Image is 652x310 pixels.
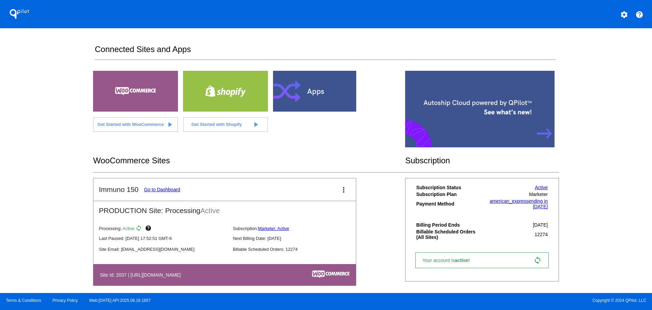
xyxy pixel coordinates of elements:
span: Get Started with WooCommerce [97,122,164,127]
span: Copyright © 2024 QPilot, LLC [332,298,646,303]
h2: Subscription [405,156,559,165]
h2: WooCommerce Sites [93,156,405,165]
mat-icon: help [145,225,153,233]
p: Site Email: [EMAIL_ADDRESS][DOMAIN_NAME] [99,247,227,252]
mat-icon: more_vert [340,186,348,194]
p: Processing: [99,225,227,233]
span: american_express [490,198,528,204]
th: Subscription Status [416,184,480,191]
p: Subscription: [233,226,361,231]
p: Billable Scheduled Orders: 12274 [233,247,361,252]
th: Billable Scheduled Orders (All Sites) [416,229,480,240]
mat-icon: help [635,11,644,19]
a: american_expressending in [DATE] [490,198,548,209]
span: Marketer [529,192,548,197]
span: active! [455,258,473,263]
mat-icon: settings [620,11,628,19]
th: Billing Period Ends [416,222,480,228]
a: Privacy Policy [53,298,78,303]
span: Active [123,226,134,231]
mat-icon: sync [135,225,144,233]
a: Get Started with WooCommerce [93,117,178,132]
span: Active [200,207,220,214]
p: Last Paused: [DATE] 17:52:51 GMT-6 [99,236,227,241]
h2: PRODUCTION Site: Processing [93,201,356,215]
mat-icon: play_arrow [166,120,174,129]
th: Subscription Plan [416,191,480,197]
p: Next Billing Date: [DATE] [233,236,361,241]
a: Web:[DATE] API:2025.08.19.1657 [89,298,151,303]
a: Your account isactive! sync [415,252,549,268]
a: Active [535,185,548,190]
span: 12274 [535,232,548,237]
img: c53aa0e5-ae75-48aa-9bee-956650975ee5 [312,271,349,278]
th: Payment Method [416,198,480,210]
a: Get Started with Shopify [183,117,268,132]
span: [DATE] [533,222,548,228]
mat-icon: sync [533,256,542,264]
span: Get Started with Shopify [192,122,242,127]
h4: Site Id: 2037 | [URL][DOMAIN_NAME] [100,272,184,278]
mat-icon: play_arrow [252,120,260,129]
h2: Connected Sites and Apps [95,45,555,60]
a: Terms & Conditions [6,298,41,303]
h2: Immuno 150 [99,185,139,194]
a: Marketer: Active [258,226,289,231]
a: Go to Dashboard [144,187,180,192]
span: Your account is [422,258,477,263]
h1: QPilot [6,7,33,21]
